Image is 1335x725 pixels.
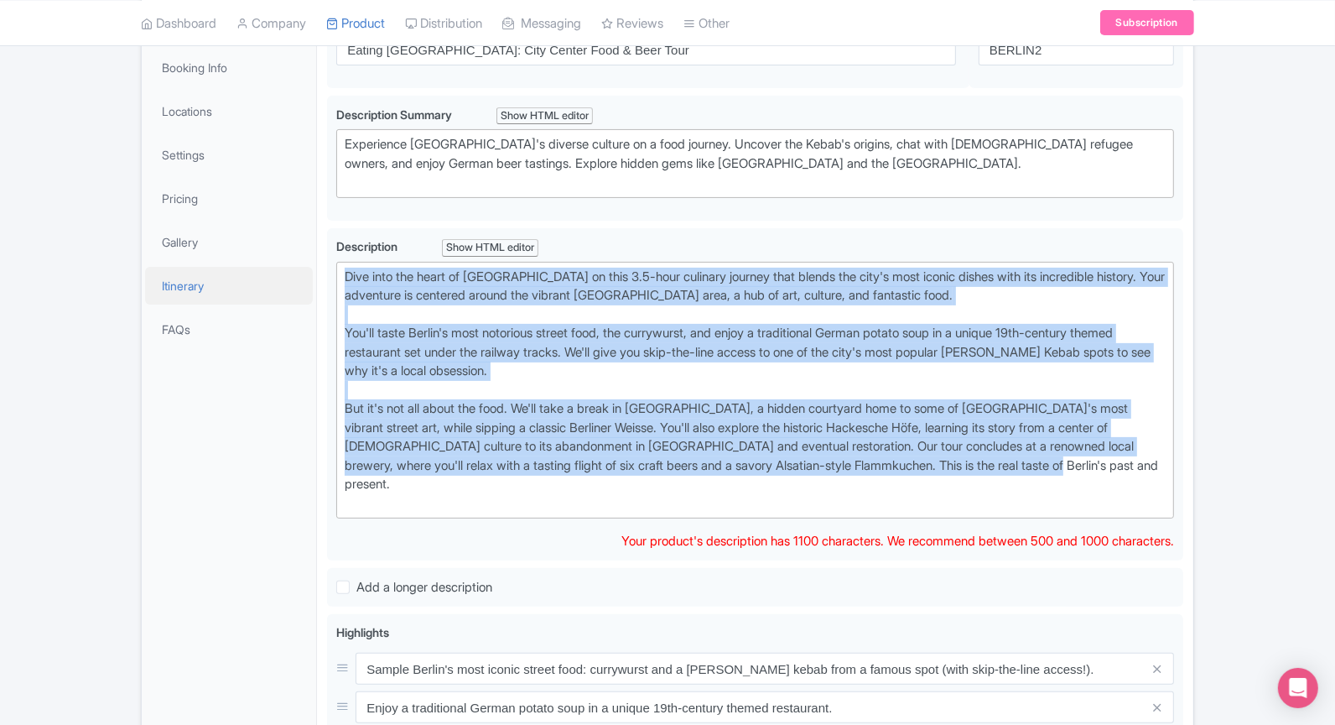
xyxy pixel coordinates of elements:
span: Description Summary [336,107,455,122]
span: Highlights [336,625,389,639]
div: Dive into the heart of [GEOGRAPHIC_DATA] on this 3.5-hour culinary journey that blends the city's... [345,268,1166,514]
a: Gallery [145,223,313,261]
div: Experience [GEOGRAPHIC_DATA]'s diverse culture on a food journey. Uncover the Kebab's origins, ch... [345,135,1166,192]
a: Settings [145,136,313,174]
a: FAQs [145,310,313,348]
a: Booking Info [145,49,313,86]
div: Show HTML editor [496,107,593,125]
div: Show HTML editor [442,239,538,257]
span: Description [336,239,400,253]
div: Your product's description has 1100 characters. We recommend between 500 and 1000 characters. [621,532,1174,551]
a: Pricing [145,180,313,217]
div: Open Intercom Messenger [1278,668,1318,708]
a: Itinerary [145,267,313,305]
a: Locations [145,92,313,130]
span: Add a longer description [356,579,492,595]
a: Subscription [1100,10,1194,35]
